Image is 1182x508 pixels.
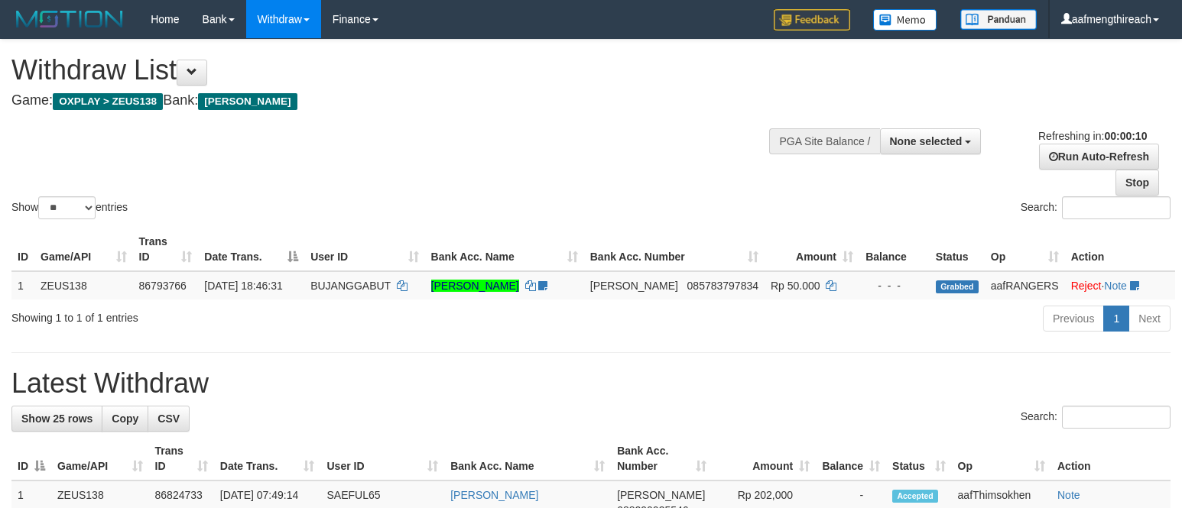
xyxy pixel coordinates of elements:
[774,9,850,31] img: Feedback.jpg
[34,228,133,271] th: Game/API: activate to sort column ascending
[769,128,879,154] div: PGA Site Balance /
[713,437,816,480] th: Amount: activate to sort column ascending
[11,196,128,219] label: Show entries
[1038,130,1147,142] span: Refreshing in:
[1057,489,1080,501] a: Note
[960,9,1037,30] img: panduan.png
[1128,306,1171,332] a: Next
[880,128,982,154] button: None selected
[11,228,34,271] th: ID
[590,280,678,292] span: [PERSON_NAME]
[1062,406,1171,429] input: Search:
[214,437,321,480] th: Date Trans.: activate to sort column ascending
[133,228,199,271] th: Trans ID: activate to sort column ascending
[1043,306,1104,332] a: Previous
[34,271,133,299] td: ZEUS138
[149,437,214,480] th: Trans ID: activate to sort column ascending
[425,228,584,271] th: Bank Acc. Name: activate to sort column ascending
[890,135,963,147] span: None selected
[38,196,96,219] select: Showentries
[1039,144,1159,170] a: Run Auto-Refresh
[1104,280,1127,292] a: Note
[11,368,1171,399] h1: Latest Withdraw
[11,271,34,299] td: 1
[304,228,424,271] th: User ID: activate to sort column ascending
[21,413,93,425] span: Show 25 rows
[53,93,163,110] span: OXPLAY > ZEUS138
[148,406,190,432] a: CSV
[139,280,187,292] span: 86793766
[1071,280,1102,292] a: Reject
[1051,437,1171,480] th: Action
[886,437,952,480] th: Status: activate to sort column ascending
[431,280,519,292] a: [PERSON_NAME]
[936,280,979,293] span: Grabbed
[11,406,102,432] a: Show 25 rows
[1065,228,1175,271] th: Action
[985,271,1065,299] td: aafRANGERS
[765,228,859,271] th: Amount: activate to sort column ascending
[11,437,51,480] th: ID: activate to sort column descending
[1115,170,1159,196] a: Stop
[611,437,713,480] th: Bank Acc. Number: activate to sort column ascending
[198,93,297,110] span: [PERSON_NAME]
[1021,406,1171,429] label: Search:
[1104,130,1147,142] strong: 00:00:10
[1062,196,1171,219] input: Search:
[892,490,938,503] span: Accepted
[11,304,481,325] div: Showing 1 to 1 of 1 entries
[11,93,773,108] h4: Game: Bank:
[816,437,886,480] th: Balance: activate to sort column ascending
[1065,271,1175,299] td: ·
[112,413,138,425] span: Copy
[1021,196,1171,219] label: Search:
[617,489,705,501] span: [PERSON_NAME]
[985,228,1065,271] th: Op: activate to sort column ascending
[51,437,149,480] th: Game/API: activate to sort column ascending
[198,228,304,271] th: Date Trans.: activate to sort column descending
[444,437,611,480] th: Bank Acc. Name: activate to sort column ascending
[865,278,924,293] div: - - -
[687,280,758,292] span: Copy 085783797834 to clipboard
[11,55,773,86] h1: Withdraw List
[584,228,765,271] th: Bank Acc. Number: activate to sort column ascending
[157,413,180,425] span: CSV
[859,228,930,271] th: Balance
[11,8,128,31] img: MOTION_logo.png
[952,437,1051,480] th: Op: activate to sort column ascending
[873,9,937,31] img: Button%20Memo.svg
[1103,306,1129,332] a: 1
[771,280,820,292] span: Rp 50.000
[310,280,391,292] span: BUJANGGABUT
[930,228,985,271] th: Status
[450,489,538,501] a: [PERSON_NAME]
[102,406,148,432] a: Copy
[204,280,282,292] span: [DATE] 18:46:31
[320,437,444,480] th: User ID: activate to sort column ascending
